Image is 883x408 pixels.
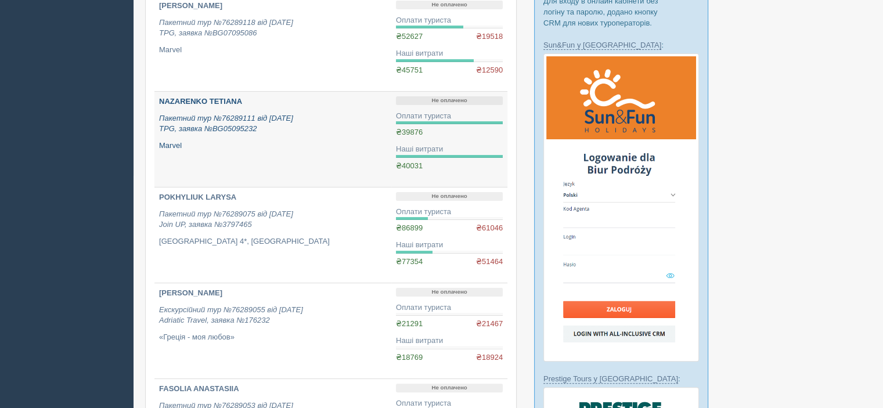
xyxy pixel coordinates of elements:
div: Оплати туриста [396,15,503,26]
b: NAZARENKO TETIANA [159,97,242,106]
div: Наші витрати [396,335,503,346]
span: ₴77354 [396,257,423,266]
b: FASOLIA ANASTASIIA [159,384,239,393]
p: Marvel [159,45,387,56]
span: ₴86899 [396,223,423,232]
img: sun-fun-%D0%BB%D0%BE%D0%B3%D1%96%D0%BD-%D1%87%D0%B5%D1%80%D0%B5%D0%B7-%D1%81%D1%80%D0%BC-%D0%B4%D... [543,53,699,362]
span: ₴40031 [396,161,423,170]
div: Оплати туриста [396,302,503,313]
div: Наші витрати [396,240,503,251]
b: [PERSON_NAME] [159,1,222,10]
p: [GEOGRAPHIC_DATA] 4*, [GEOGRAPHIC_DATA] [159,236,387,247]
div: Оплати туриста [396,111,503,122]
i: Пакетний тур №76289111 від [DATE] TPG, заявка №BG05095232 [159,114,293,133]
div: Оплати туриста [396,207,503,218]
b: [PERSON_NAME] [159,288,222,297]
span: ₴51464 [476,257,503,268]
i: Пакетний тур №76289118 від [DATE] TPG, заявка №BG07095086 [159,18,293,38]
div: Наші витрати [396,144,503,155]
a: POKHYLIUK LARYSA Пакетний тур №76289075 від [DATE]Join UP, заявка №3797465 [GEOGRAPHIC_DATA] 4*, ... [154,187,391,283]
b: POKHYLIUK LARYSA [159,193,236,201]
span: ₴21291 [396,319,423,328]
p: Не оплачено [396,288,503,297]
i: Екскурсійний тур №76289055 від [DATE] Adriatic Travel, заявка №176232 [159,305,303,325]
span: ₴45751 [396,66,423,74]
i: Пакетний тур №76289075 від [DATE] Join UP, заявка №3797465 [159,210,293,229]
a: NAZARENKO TETIANA Пакетний тур №76289111 від [DATE]TPG, заявка №BG05095232 Marvel [154,92,391,187]
p: Не оплачено [396,96,503,105]
span: ₴61046 [476,223,503,234]
p: Marvel [159,140,387,151]
p: : [543,39,699,50]
a: Sun&Fun у [GEOGRAPHIC_DATA] [543,41,661,50]
p: «Греція - моя любов» [159,332,387,343]
a: Prestige Tours у [GEOGRAPHIC_DATA] [543,374,678,384]
p: : [543,373,699,384]
p: Не оплачено [396,384,503,392]
span: ₴19518 [476,31,503,42]
span: ₴52627 [396,32,423,41]
span: ₴21467 [476,319,503,330]
p: Не оплачено [396,1,503,9]
span: ₴18924 [476,352,503,363]
span: ₴12590 [476,65,503,76]
a: [PERSON_NAME] Екскурсійний тур №76289055 від [DATE]Adriatic Travel, заявка №176232 «Греція - моя ... [154,283,391,378]
span: ₴18769 [396,353,423,362]
div: Наші витрати [396,48,503,59]
p: Не оплачено [396,192,503,201]
span: ₴39876 [396,128,423,136]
